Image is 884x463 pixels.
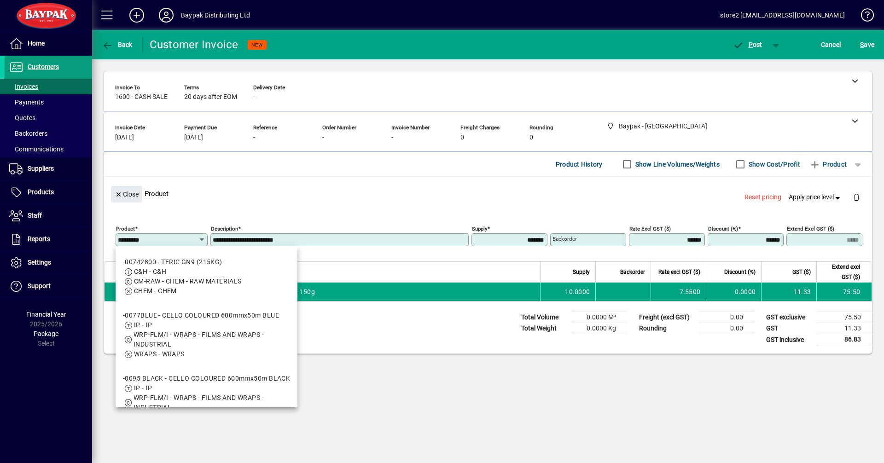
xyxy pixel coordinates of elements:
span: Backorder [620,267,645,277]
button: Back [99,36,135,53]
span: Reset pricing [744,192,781,202]
td: 86.83 [817,334,872,346]
div: 7.5500 [657,287,700,296]
a: Products [5,181,92,204]
button: Product [805,156,851,173]
td: 11.33 [817,323,872,334]
td: 75.50 [816,283,872,301]
a: Support [5,275,92,298]
span: Rate excl GST ($) [658,267,700,277]
a: Quotes [5,110,92,126]
td: 0.00 [699,312,754,323]
mat-label: Product [116,226,135,232]
td: GST inclusive [762,334,817,346]
span: S [860,41,864,48]
a: Communications [5,141,92,157]
label: Show Line Volumes/Weights [634,160,720,169]
span: [DATE] [115,134,134,141]
span: WRAPS - WRAPS [134,350,185,358]
button: Save [858,36,877,53]
div: Product [104,177,872,210]
span: Payments [9,98,44,106]
span: CM-RAW - CHEM - RAW MATERIALS [134,278,242,285]
span: Staff [28,212,42,219]
td: 0.0000 Kg [572,323,627,334]
app-page-header-button: Delete [845,193,867,201]
span: [DATE] [184,134,203,141]
a: Suppliers [5,157,92,180]
span: 0 [529,134,533,141]
td: Rounding [634,323,699,334]
span: Financial Year [26,311,66,318]
a: Payments [5,94,92,110]
mat-option: -0077BLUE - CELLO COLOURED 600mmx50m BLUE [116,303,297,366]
span: Products [28,188,54,196]
app-page-header-button: Close [109,190,145,198]
span: Quotes [9,114,35,122]
span: 0 [460,134,464,141]
mat-label: Discount (%) [708,226,738,232]
span: Apply price level [789,192,842,202]
span: IP - IP [134,384,152,392]
span: CHEM - CHEM [134,287,177,295]
mat-label: Supply [472,226,487,232]
span: Close [115,187,139,202]
span: NEW [251,42,263,48]
label: Show Cost/Profit [747,160,800,169]
span: Communications [9,145,64,153]
span: Backorders [9,130,47,137]
mat-label: Backorder [552,236,577,242]
span: ave [860,37,874,52]
span: Package [34,330,58,337]
button: Add [122,7,151,23]
div: store2 [EMAIL_ADDRESS][DOMAIN_NAME] [720,8,845,23]
mat-option: -00742800 - TERIC GN9 (215KG) [116,250,297,303]
a: Invoices [5,79,92,94]
div: -0077BLUE - CELLO COLOURED 600mmx50m BLUE [123,311,290,320]
mat-label: Description [211,226,238,232]
span: 20 days after EOM [184,93,237,101]
a: Home [5,32,92,55]
app-page-header-button: Back [92,36,143,53]
span: Supply [573,267,590,277]
a: Reports [5,228,92,251]
span: GST ($) [792,267,811,277]
span: Back [102,41,133,48]
a: Staff [5,204,92,227]
span: Invoices [9,83,38,90]
td: 0.0000 M³ [572,312,627,323]
button: Cancel [819,36,843,53]
span: 1600 - CASH SALE [115,93,168,101]
span: Extend excl GST ($) [822,262,860,282]
td: Total Volume [517,312,572,323]
td: GST exclusive [762,312,817,323]
span: Product [809,157,847,172]
span: Suppliers [28,165,54,172]
td: 0.00 [699,323,754,334]
span: IP - IP [134,321,152,329]
span: - [253,134,255,141]
span: Settings [28,259,51,266]
span: C&H - C&H [134,268,166,275]
a: Knowledge Base [854,2,872,32]
span: Product History [556,157,603,172]
td: 75.50 [817,312,872,323]
button: Close [111,186,142,203]
td: Freight (excl GST) [634,312,699,323]
span: Discount (%) [724,267,756,277]
mat-option: -0095 BLACK - CELLO COLOURED 600mmx50m BLACK [116,366,297,429]
span: Reports [28,235,50,243]
span: 10.0000 [565,287,590,296]
button: Profile [151,7,181,23]
span: Home [28,40,45,47]
td: GST [762,323,817,334]
span: WRP-FLM/I - WRAPS - FILMS AND WRAPS - INDUSTRIAL [134,394,264,411]
a: Backorders [5,126,92,141]
span: Cancel [821,37,841,52]
span: WRP-FLM/I - WRAPS - FILMS AND WRAPS - INDUSTRIAL [134,331,264,348]
div: Baypak Distributing Ltd [181,8,250,23]
span: Support [28,282,51,289]
button: Product History [552,156,606,173]
span: Customers [28,63,59,70]
div: -00742800 - TERIC GN9 (215KG) [123,257,242,267]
